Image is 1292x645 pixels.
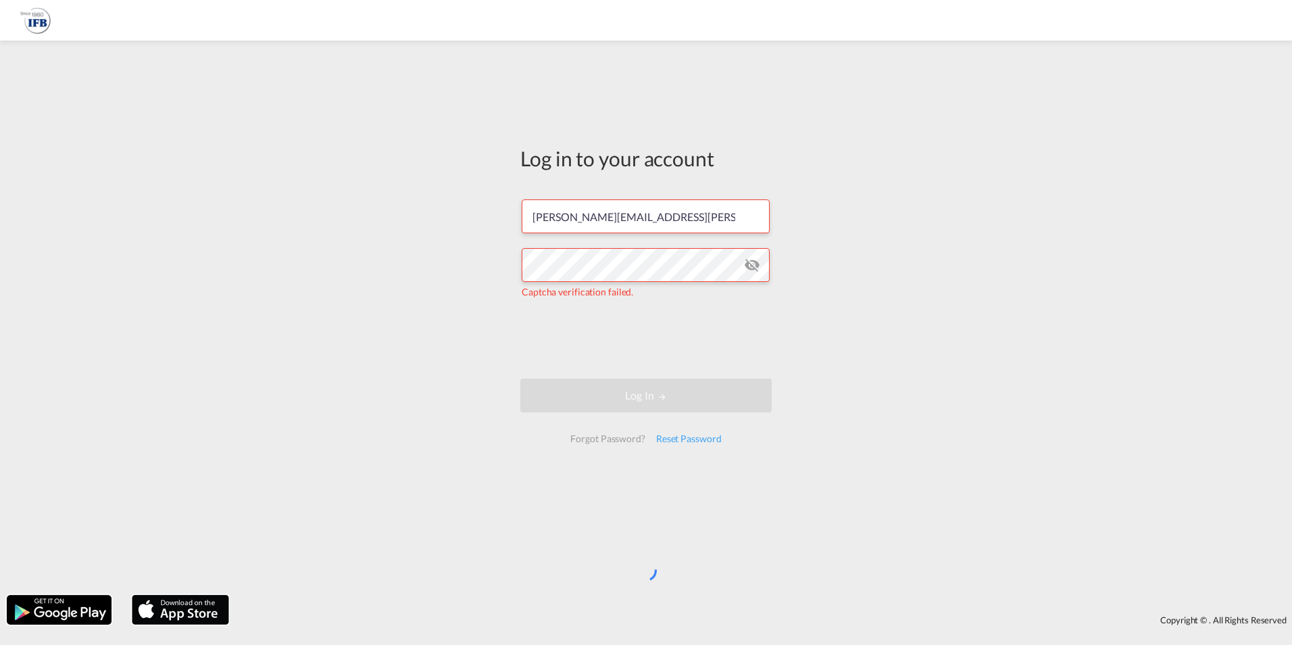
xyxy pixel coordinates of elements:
[565,427,650,451] div: Forgot Password?
[5,594,113,626] img: google.png
[522,286,633,297] span: Captcha verification failed.
[520,144,772,172] div: Log in to your account
[236,608,1292,631] div: Copyright © . All Rights Reserved
[522,199,770,233] input: Enter email/phone number
[651,427,727,451] div: Reset Password
[744,257,760,273] md-icon: icon-eye-off
[130,594,230,626] img: apple.png
[520,379,772,412] button: LOGIN
[20,5,51,36] img: b628ab10256c11eeb52753acbc15d091.png
[543,312,749,365] iframe: reCAPTCHA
